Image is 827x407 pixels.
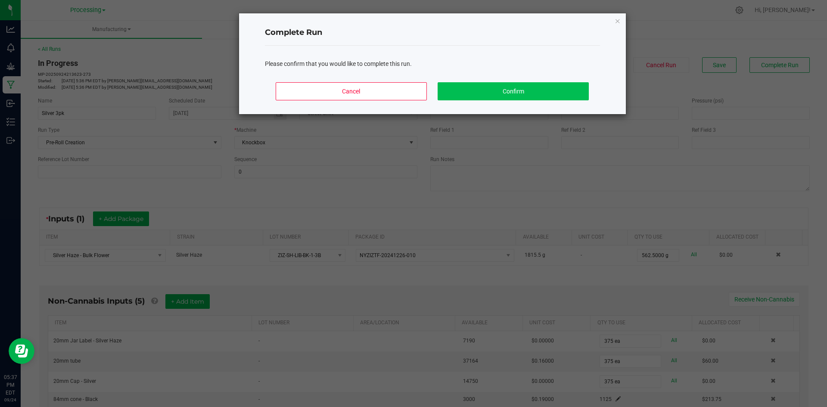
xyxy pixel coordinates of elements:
div: Please confirm that you would like to complete this run. [265,59,600,68]
button: Confirm [438,82,588,100]
iframe: Resource center [9,338,34,364]
button: Cancel [276,82,426,100]
h4: Complete Run [265,27,600,38]
button: Close [615,16,621,26]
